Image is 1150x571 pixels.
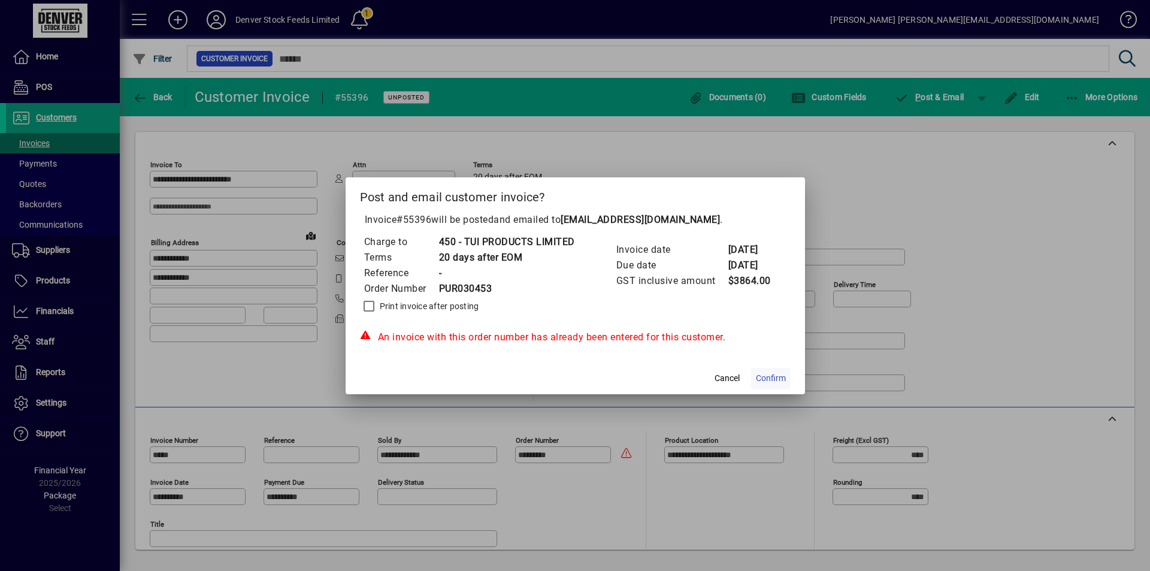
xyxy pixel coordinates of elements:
td: Charge to [364,234,438,250]
button: Confirm [751,368,791,389]
td: - [438,265,575,281]
td: Reference [364,265,438,281]
span: #55396 [397,214,431,225]
span: Confirm [756,372,786,385]
td: 20 days after EOM [438,250,575,265]
td: 450 - TUI PRODUCTS LIMITED [438,234,575,250]
td: [DATE] [728,258,776,273]
b: [EMAIL_ADDRESS][DOMAIN_NAME] [561,214,720,225]
td: Terms [364,250,438,265]
div: An invoice with this order number has already been entered for this customer. [360,330,791,345]
td: Order Number [364,281,438,297]
button: Cancel [708,368,746,389]
span: and emailed to [494,214,720,225]
td: PUR030453 [438,281,575,297]
td: $3864.00 [728,273,776,289]
td: Due date [616,258,728,273]
label: Print invoice after posting [377,300,479,312]
td: [DATE] [728,242,776,258]
p: Invoice will be posted . [360,213,791,227]
span: Cancel [715,372,740,385]
h2: Post and email customer invoice? [346,177,805,212]
td: Invoice date [616,242,728,258]
td: GST inclusive amount [616,273,728,289]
